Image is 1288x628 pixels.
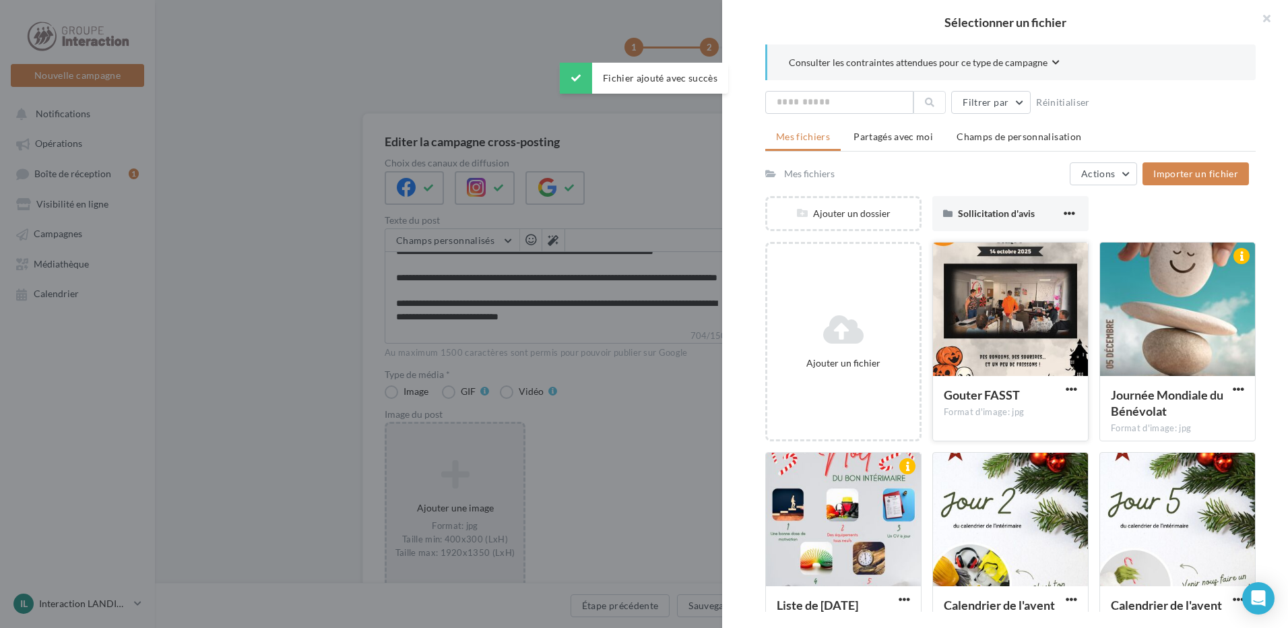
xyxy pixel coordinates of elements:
div: Format d'image: jpg [944,406,1077,418]
span: Champs de personnalisation [957,131,1081,142]
span: Importer un fichier [1153,168,1238,179]
div: Mes fichiers [784,167,835,181]
span: Gouter FASST [944,387,1020,402]
div: Fichier ajouté avec succès [560,63,728,94]
button: Importer un fichier [1142,162,1249,185]
span: Journée Mondiale du Bénévolat [1111,387,1223,418]
span: Consulter les contraintes attendues pour ce type de campagne [789,56,1048,69]
div: Ajouter un fichier [773,356,914,370]
div: Ajouter un dossier [767,207,920,220]
span: Partagés avec moi [854,131,933,142]
h2: Sélectionner un fichier [744,16,1266,28]
button: Filtrer par [951,91,1031,114]
div: Format d'image: jpg [1111,422,1244,435]
span: Mes fichiers [776,131,830,142]
button: Actions [1070,162,1137,185]
button: Consulter les contraintes attendues pour ce type de campagne [789,55,1060,72]
span: Liste de Noël [777,598,858,613]
span: Actions [1081,168,1115,179]
button: Réinitialiser [1031,94,1095,111]
span: Sollicitation d'avis [958,208,1035,219]
div: Open Intercom Messenger [1242,582,1275,615]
